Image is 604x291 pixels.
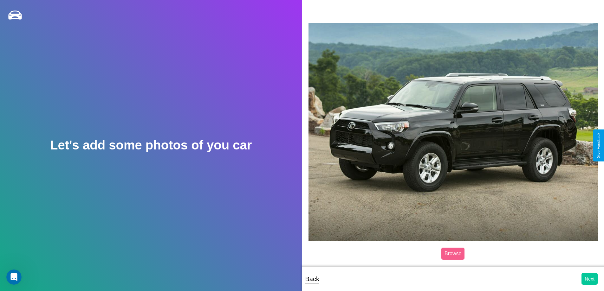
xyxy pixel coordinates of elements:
iframe: Intercom live chat [6,269,22,285]
label: Browse [441,248,464,260]
button: Next [581,273,598,285]
img: posted [308,23,598,241]
div: Give Feedback [596,133,601,158]
p: Back [305,273,319,285]
h2: Let's add some photos of you car [50,138,252,152]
